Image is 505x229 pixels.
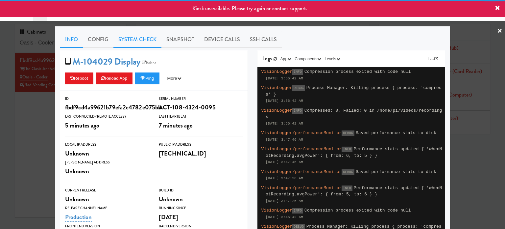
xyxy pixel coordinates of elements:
div: Last Heartbeat [159,113,243,120]
span: Compression process exited with code null [304,208,411,213]
div: Last Connected (Remote Access) [65,113,149,120]
span: INFO [292,69,303,75]
span: [DATE] 3:56:42 AM [266,122,303,126]
span: DEBUG [292,85,305,91]
span: VisionLogger [261,224,293,229]
div: Release Channel Name [65,205,149,212]
div: Current Release [65,187,149,194]
a: × [497,21,502,42]
span: Compression process exited with code null [304,69,411,74]
span: [DATE] 3:47:46 AM [266,160,303,164]
div: Unknown [65,166,149,177]
span: VisionLogger/performanceMonitor [261,130,342,135]
div: Serial Number [159,96,243,102]
span: [DATE] 3:56:42 AM [266,76,303,80]
button: Reload App [96,72,132,84]
span: VisionLogger/performanceMonitor [261,147,342,152]
div: Unknown [65,194,149,205]
span: Saved performance stats to disk [356,130,436,135]
span: VisionLogger [261,108,293,113]
span: Compressed: 0, Failed: 0 in /home/pi/videos/recordings [266,108,442,120]
a: Config [83,31,113,48]
span: [DATE] 3:47:26 AM [266,199,303,203]
div: Local IP Address [65,141,149,148]
span: Logs [262,55,272,62]
div: [TECHNICAL_ID] [159,148,243,159]
span: [DATE] 3:47:46 AM [266,138,303,142]
span: [DATE] 3:56:42 AM [266,99,303,103]
span: [DATE] 3:47:26 AM [266,176,303,180]
span: Saved performance stats to disk [356,169,436,174]
button: Reboot [65,72,93,84]
a: Info [60,31,83,48]
button: More [162,72,187,84]
span: VisionLogger [261,85,293,90]
a: SSH Calls [245,31,282,48]
span: 7 minutes ago [159,121,193,130]
span: INFO [342,186,352,191]
span: INFO [342,147,352,152]
a: Balena [140,59,158,66]
a: Production [65,213,92,222]
span: Kiosk unavailable. Please try again or contact support. [192,5,308,12]
span: Performance stats updated { 'whenNotRecording.avgPower': { from: 5, to: 6 } } [266,186,442,197]
div: Unknown [159,194,243,205]
span: Performance stats updated { 'whenNotRecording.avgPower': { from: 6, to: 5 } } [266,147,442,158]
a: Snapshot [161,31,199,48]
button: Levels [323,56,342,62]
span: VisionLogger [261,208,293,213]
a: M-104029 Display [73,55,140,68]
span: DEBUG [342,169,354,175]
div: Running Since [159,205,243,212]
span: DEBUG [342,130,354,136]
span: Process Manager: Killing process { process: 'compress' } [266,85,442,97]
span: INFO [292,108,303,114]
a: System Check [113,31,161,48]
div: Public IP Address [159,141,243,148]
div: ID [65,96,149,102]
div: [PERSON_NAME] Address [65,159,149,166]
a: Link [426,56,440,62]
span: [DATE] 3:46:42 AM [266,215,303,219]
span: VisionLogger/performanceMonitor [261,169,342,174]
span: 5 minutes ago [65,121,99,130]
span: INFO [292,208,303,214]
button: Components [293,56,323,62]
div: Build Id [159,187,243,194]
div: fbdf9cd4a99621b79efa2c4782e075bb [65,102,149,113]
button: App [279,56,293,62]
a: Device Calls [199,31,245,48]
div: ACT-108-4324-0095 [159,102,243,113]
button: Ping [135,72,159,84]
span: VisionLogger [261,69,293,74]
div: Unknown [65,148,149,159]
span: [DATE] [159,213,179,221]
span: VisionLogger/performanceMonitor [261,186,342,190]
